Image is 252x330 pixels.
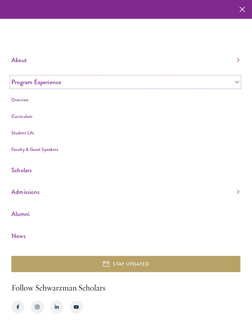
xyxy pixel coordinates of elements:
a: Alumni [11,209,240,220]
h2: Follow Schwarzman Scholars [11,282,241,294]
a: Program Experience [11,77,240,87]
a: News [11,231,240,242]
a: Student Life [11,130,34,136]
a: Admissions [11,187,240,198]
a: Scholars [11,165,240,176]
a: Curriculum [11,113,32,119]
a: About [11,55,240,65]
button: STAY UPDATED [11,256,241,272]
a: Faculty & Guest Speakers [11,146,58,153]
a: Overview [11,97,29,103]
